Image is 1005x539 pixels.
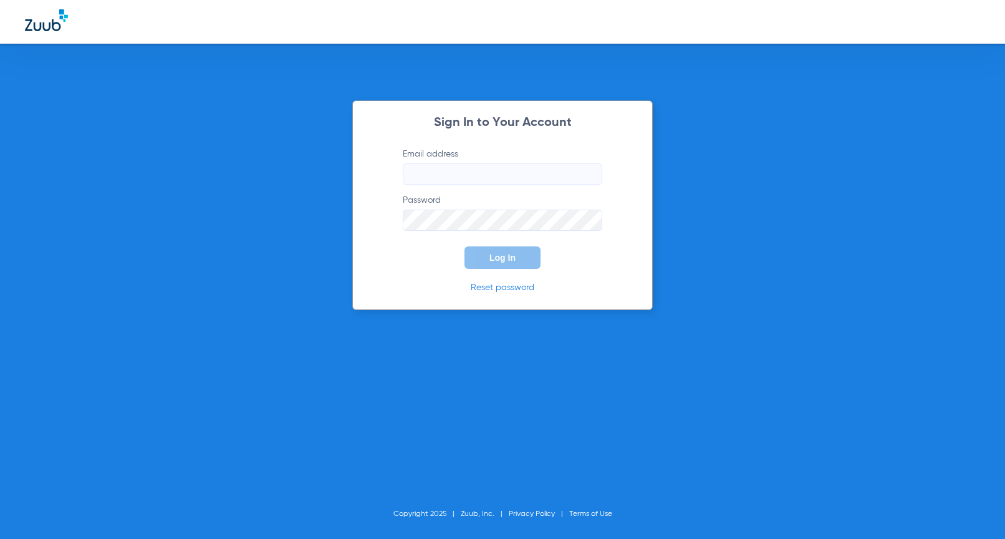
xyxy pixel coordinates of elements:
[403,210,602,231] input: Password
[403,194,602,231] label: Password
[489,253,516,263] span: Log In
[569,510,612,518] a: Terms of Use
[393,508,461,520] li: Copyright 2025
[509,510,555,518] a: Privacy Policy
[403,148,602,185] label: Email address
[461,508,509,520] li: Zuub, Inc.
[403,163,602,185] input: Email address
[384,117,621,129] h2: Sign In to Your Account
[25,9,68,31] img: Zuub Logo
[464,246,541,269] button: Log In
[471,283,534,292] a: Reset password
